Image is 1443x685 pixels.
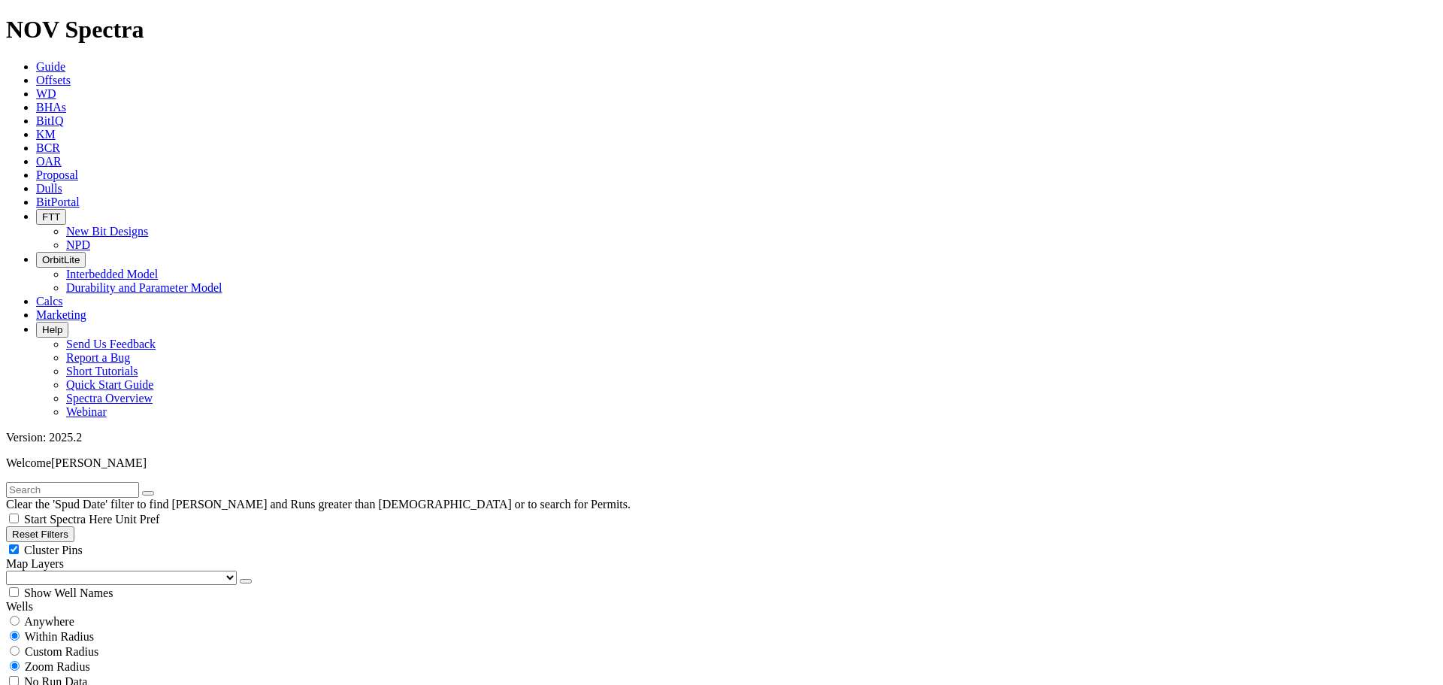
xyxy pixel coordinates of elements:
[6,600,1437,614] div: Wells
[6,557,64,570] span: Map Layers
[42,324,62,335] span: Help
[36,101,66,114] a: BHAs
[42,211,60,223] span: FTT
[36,155,62,168] a: OAR
[66,378,153,391] a: Quick Start Guide
[36,209,66,225] button: FTT
[51,456,147,469] span: [PERSON_NAME]
[66,268,158,280] a: Interbedded Model
[66,238,90,251] a: NPD
[66,225,148,238] a: New Bit Designs
[66,338,156,350] a: Send Us Feedback
[66,281,222,294] a: Durability and Parameter Model
[25,645,98,658] span: Custom Radius
[6,456,1437,470] p: Welcome
[36,128,56,141] a: KM
[6,498,631,511] span: Clear the 'Spud Date' filter to find [PERSON_NAME] and Runs greater than [DEMOGRAPHIC_DATA] or to...
[24,513,112,526] span: Start Spectra Here
[25,630,94,643] span: Within Radius
[36,60,65,73] a: Guide
[36,308,86,321] a: Marketing
[6,431,1437,444] div: Version: 2025.2
[36,195,80,208] a: BitPortal
[25,660,90,673] span: Zoom Radius
[36,87,56,100] a: WD
[36,168,78,181] a: Proposal
[36,74,71,86] a: Offsets
[66,392,153,405] a: Spectra Overview
[66,365,138,377] a: Short Tutorials
[6,482,139,498] input: Search
[24,544,83,556] span: Cluster Pins
[66,405,107,418] a: Webinar
[24,586,113,599] span: Show Well Names
[36,252,86,268] button: OrbitLite
[42,254,80,265] span: OrbitLite
[66,351,130,364] a: Report a Bug
[9,514,19,523] input: Start Spectra Here
[36,114,63,127] a: BitIQ
[115,513,159,526] span: Unit Pref
[36,182,62,195] a: Dulls
[36,141,60,154] a: BCR
[6,526,74,542] button: Reset Filters
[24,615,74,628] span: Anywhere
[36,322,68,338] button: Help
[36,295,63,308] a: Calcs
[6,16,1437,44] h1: NOV Spectra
